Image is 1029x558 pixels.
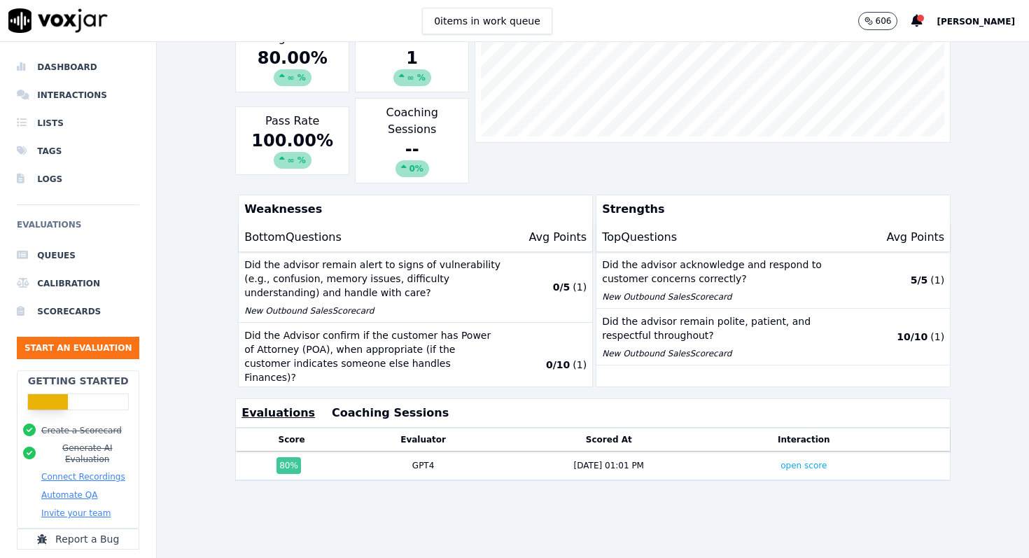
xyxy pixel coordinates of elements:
button: Connect Recordings [41,471,125,482]
div: GPT4 [412,460,435,471]
div: 0% [395,160,429,177]
button: Did the advisor remain alert to signs of vulnerability (e.g., confusion, memory issues, difficult... [239,252,592,323]
p: Did the advisor remain polite, patient, and respectful throughout? [602,314,859,342]
span: [PERSON_NAME] [937,17,1015,27]
p: Avg Points [886,229,944,246]
img: voxjar logo [8,8,108,33]
button: 606 [858,12,898,30]
button: Coaching Sessions [332,405,449,421]
button: Did the advisor acknowledge and respond to customer concerns correctly? New Outbound SalesScoreca... [596,252,950,309]
p: Did the advisor acknowledge and respond to customer concerns correctly? [602,258,859,286]
button: Did the advisor remain polite, patient, and respectful throughout? New Outbound SalesScorecard 10... [596,309,950,365]
p: Did the Advisor confirm if the customer has Power of Attorney (POA), when appropriate (if the cus... [244,328,501,384]
a: Interactions [17,81,139,109]
div: 80 % [276,457,301,474]
button: Create a Scorecard [41,425,122,436]
p: 10 / 10 [897,330,927,344]
div: 100.00 % [241,130,343,169]
a: Calibration [17,270,139,298]
p: Strengths [596,195,944,223]
div: Pass Rate [235,106,349,175]
button: 606 [858,12,912,30]
p: ( 1 ) [573,358,587,372]
button: Did the Advisor confirm if the customer has Power of Attorney (POA), when appropriate (if the cus... [239,323,592,407]
button: Score [279,434,305,445]
p: 606 [876,15,892,27]
p: Bottom Questions [244,229,342,246]
a: Tags [17,137,139,165]
div: ∞ % [274,152,311,169]
p: New Outbound Sales Scorecard [602,348,859,359]
button: Invite your team [41,508,111,519]
div: Evaluations [355,24,469,92]
a: Dashboard [17,53,139,81]
p: ( 1 ) [573,280,587,294]
div: -- [361,138,463,177]
button: Report a Bug [17,529,139,550]
button: Start an Evaluation [17,337,139,359]
button: Evaluations [241,405,315,421]
div: Avg Score [235,24,349,92]
p: 5 / 5 [911,273,928,287]
p: Top Questions [602,229,677,246]
button: [PERSON_NAME] [937,13,1029,29]
a: Lists [17,109,139,137]
p: Did the advisor remain alert to signs of vulnerability (e.g., confusion, memory issues, difficult... [244,258,501,300]
p: 0 / 10 [546,358,570,372]
div: ∞ % [393,69,431,86]
button: 0items in work queue [422,8,552,34]
a: Scorecards [17,298,139,326]
p: ( 1 ) [930,273,944,287]
p: Weaknesses [239,195,587,223]
p: Avg Points [528,229,587,246]
a: Logs [17,165,139,193]
p: New Outbound Sales Scorecard [244,305,501,316]
h6: Evaluations [17,216,139,242]
button: Generate AI Evaluation [41,442,133,465]
div: Coaching Sessions [355,98,469,183]
p: 0 / 5 [553,280,570,294]
button: Scored At [586,434,632,445]
div: 1 [361,47,463,86]
a: Queues [17,242,139,270]
p: ( 1 ) [930,330,944,344]
button: Interaction [778,434,830,445]
div: 80.00 % [241,47,343,86]
div: [DATE] 01:01 PM [574,460,644,471]
div: ∞ % [274,69,311,86]
a: open score [780,461,827,470]
p: New Outbound Sales Scorecard [602,291,859,302]
h2: Getting Started [28,374,129,388]
button: Automate QA [41,489,97,501]
button: Evaluator [400,434,446,445]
